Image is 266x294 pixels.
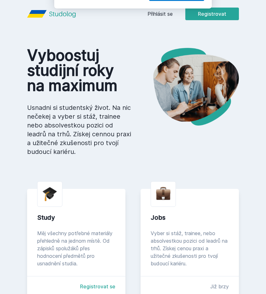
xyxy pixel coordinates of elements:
div: [PERSON_NAME] dostávat tipy ohledně studia, nových testů, hodnocení učitelů a předmětů? [87,8,204,22]
div: Vyber si stáž, trainee, nebo absolvestkou pozici od leadrů na trhů. Získej cenou praxi a užitečné... [151,229,229,267]
div: Měj všechny potřebné materiály přehledně na jednom místě. Od zápisků spolužáků přes hodnocení pře... [37,229,115,267]
img: graduation-cap.png [43,187,57,201]
div: Již brzy [210,283,229,290]
h1: Vyboostuj studijní roky na maximum [27,48,133,93]
button: Jasně, jsem pro [149,33,204,48]
div: Study [37,213,115,222]
button: Ne [123,33,146,48]
img: briefcase.png [156,185,171,201]
p: Usnadni si studentský život. Na nic nečekej a vyber si stáž, trainee nebo absolvestkou pozici od ... [27,103,133,156]
div: Jobs [151,213,229,222]
img: hero.png [133,48,239,126]
a: Registrovat se [80,283,115,290]
img: notification icon [62,8,87,33]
